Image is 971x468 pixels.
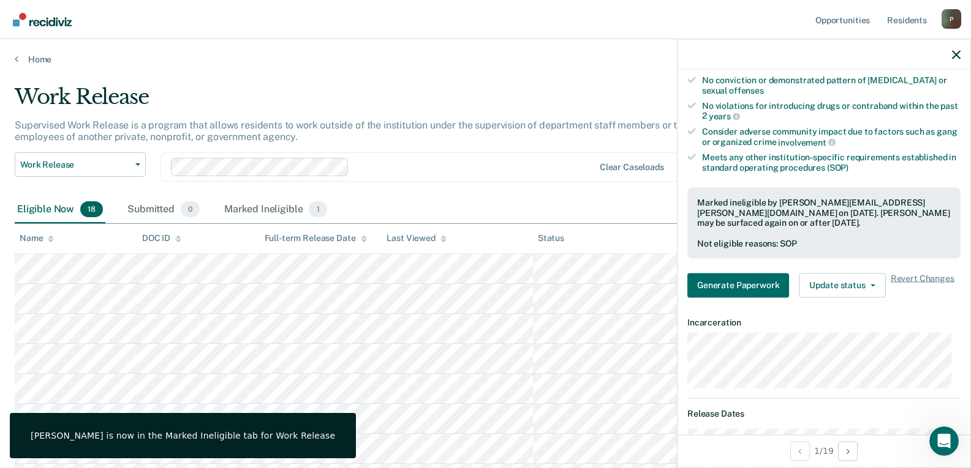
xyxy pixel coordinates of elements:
div: P [942,9,961,29]
div: Last Viewed [387,233,446,243]
button: Profile dropdown button [942,9,961,29]
p: Supervised Work Release is a program that allows residents to work outside of the institution und... [15,119,705,143]
div: No conviction or demonstrated pattern of [MEDICAL_DATA] or sexual [702,75,961,95]
button: Update status [799,273,885,297]
a: Home [15,54,956,65]
span: involvement [778,137,835,147]
button: Generate Paperwork [687,273,789,297]
div: Marked ineligible by [PERSON_NAME][EMAIL_ADDRESS][PERSON_NAME][DOMAIN_NAME] on [DATE]. [PERSON_NA... [697,197,951,228]
span: years [709,111,740,121]
span: 1 [309,201,327,217]
span: (SOP) [827,163,848,173]
span: Revert Changes [891,273,954,297]
div: Submitted [125,196,202,223]
div: No violations for introducing drugs or contraband within the past 2 [702,100,961,121]
img: Recidiviz [13,13,72,26]
div: Status [538,233,564,243]
div: Eligible Now [15,196,105,223]
div: Not eligible reasons: SOP [697,239,951,249]
div: Full-term Release Date [265,233,367,243]
div: Name [20,233,54,243]
span: Work Release [20,160,130,170]
button: Next Opportunity [838,441,858,461]
div: Work Release [15,84,743,119]
div: Meets any other institution-specific requirements established in standard operating procedures [702,152,961,173]
div: [PERSON_NAME] is now in the Marked Ineligible tab for Work Release [31,430,335,441]
div: Clear caseloads [600,162,664,173]
iframe: Intercom live chat [929,426,959,456]
span: offenses [729,85,764,95]
dt: Release Dates [687,408,961,418]
span: 18 [80,201,103,217]
div: Consider adverse community impact due to factors such as gang or organized crime [702,126,961,147]
div: 1 / 19 [678,434,970,467]
div: Marked Ineligible [222,196,330,223]
button: Previous Opportunity [790,441,810,461]
div: DOC ID [142,233,181,243]
dt: Incarceration [687,317,961,327]
span: 0 [181,201,200,217]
